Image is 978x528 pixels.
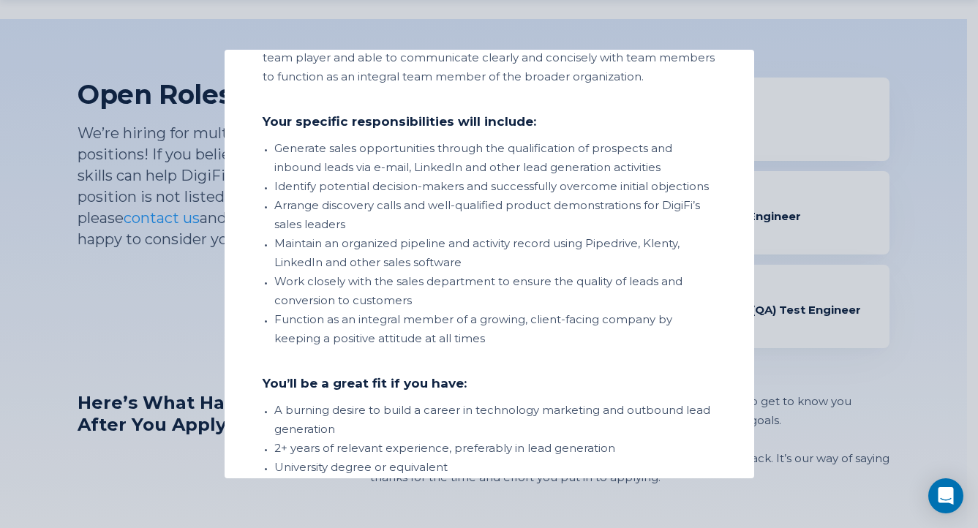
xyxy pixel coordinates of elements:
[263,374,716,392] div: You’ll be a great fit if you have:
[274,139,716,177] li: Generate sales opportunities through the qualification of prospects and inbound leads via e-mail,...
[274,439,716,458] li: 2+ years of relevant experience, preferably in lead generation
[274,458,716,477] li: University degree or equivalent
[274,196,716,234] li: Arrange discovery calls and well-qualified product demonstrations for DigiFi’s sales leaders
[274,477,716,496] li: Excellent written English skills
[274,272,716,310] li: Work closely with the sales department to ensure the quality of leads and conversion to customers
[274,234,716,272] li: Maintain an organized pipeline and activity record using Pipedrive, Klenty, LinkedIn and other sa...
[274,310,716,348] li: Function as an integral member of a growing, client-facing company by keeping a positive attitude...
[274,177,716,196] li: Identify potential decision-makers and successfully overcome initial objections
[263,113,716,130] div: Your specific responsibilities will include:
[274,401,716,439] li: A burning desire to build a career in technology marketing and outbound lead generation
